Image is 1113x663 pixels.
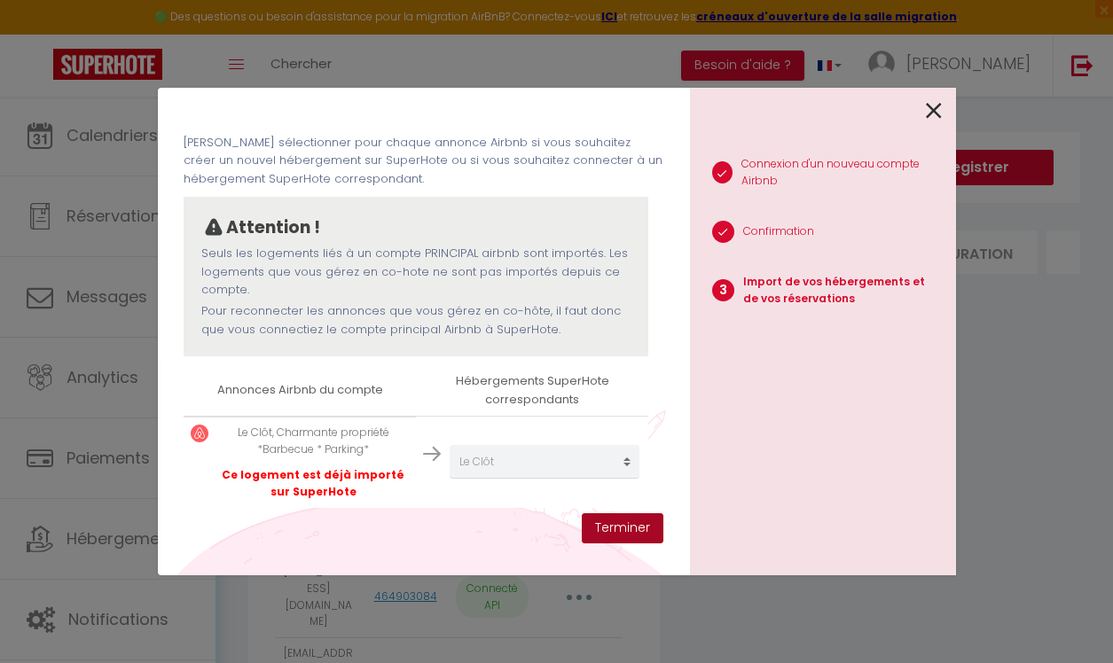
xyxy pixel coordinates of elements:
[582,513,663,543] button: Terminer
[226,214,320,241] p: Attention !
[741,156,942,190] p: Connexion d'un nouveau compte Airbnb
[14,7,67,60] button: Ouvrir le widget de chat LiveChat
[184,134,662,188] p: [PERSON_NAME] sélectionner pour chaque annonce Airbnb si vous souhaitez créer un nouvel hébergeme...
[201,245,631,299] p: Seuls les logements liés à un compte PRINCIPAL airbnb sont importés. Les logements que vous gérez...
[743,223,814,240] p: Confirmation
[217,467,409,501] p: Ce logement est déjà importé sur SuperHote
[743,274,942,308] p: Import de vos hébergements et de vos réservations
[416,365,648,416] th: Hébergements SuperHote correspondants
[201,302,631,339] p: Pour reconnecter les annonces que vous gérez en co-hôte, il faut donc que vous connectiez le comp...
[217,425,409,458] p: Le Clôt, Charmante propriété *Barbecue * Parking*
[712,279,734,301] span: 3
[184,365,416,416] th: Annonces Airbnb du compte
